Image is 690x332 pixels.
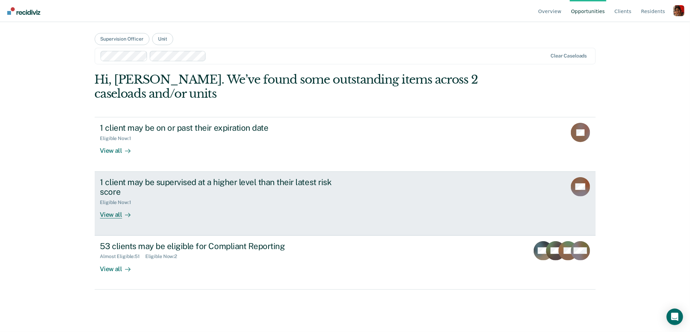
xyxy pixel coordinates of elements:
[100,205,139,219] div: View all
[667,309,683,325] div: Open Intercom Messenger
[95,73,495,101] div: Hi, [PERSON_NAME]. We’ve found some outstanding items across 2 caseloads and/or units
[100,241,342,251] div: 53 clients may be eligible for Compliant Reporting
[7,7,40,15] img: Recidiviz
[100,254,146,259] div: Almost Eligible : 51
[551,53,587,59] div: Clear caseloads
[100,259,139,273] div: View all
[673,5,684,16] button: Profile dropdown button
[95,117,596,171] a: 1 client may be on or past their expiration dateEligible Now:1View all
[95,236,596,290] a: 53 clients may be eligible for Compliant ReportingAlmost Eligible:51Eligible Now:2View all
[145,254,182,259] div: Eligible Now : 2
[100,123,342,133] div: 1 client may be on or past their expiration date
[95,33,149,45] button: Supervision Officer
[152,33,173,45] button: Unit
[100,177,342,197] div: 1 client may be supervised at a higher level than their latest risk score
[100,200,137,205] div: Eligible Now : 1
[95,172,596,236] a: 1 client may be supervised at a higher level than their latest risk scoreEligible Now:1View all
[100,136,137,141] div: Eligible Now : 1
[100,141,139,155] div: View all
